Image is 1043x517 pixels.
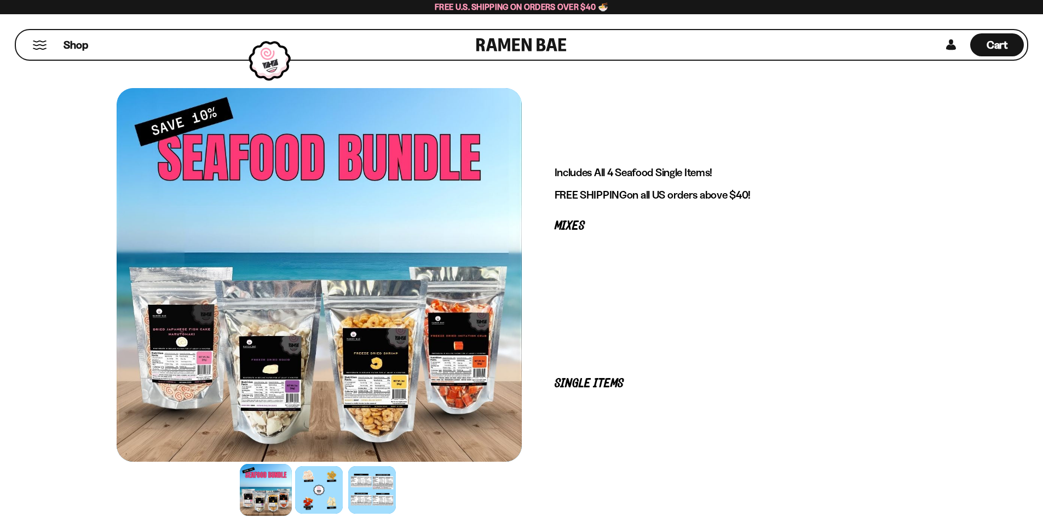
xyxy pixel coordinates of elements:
span: Cart [987,38,1008,51]
span: Free U.S. Shipping on Orders over $40 🍜 [435,2,608,12]
p: Mixes [555,221,894,231]
p: on all US orders above $40! [555,188,894,202]
a: Shop [64,33,88,56]
span: Shop [64,38,88,53]
p: Single Items [555,379,894,389]
div: Cart [970,30,1024,60]
button: Mobile Menu Trigger [32,40,47,50]
strong: FREE SHIPPING [555,188,627,201]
